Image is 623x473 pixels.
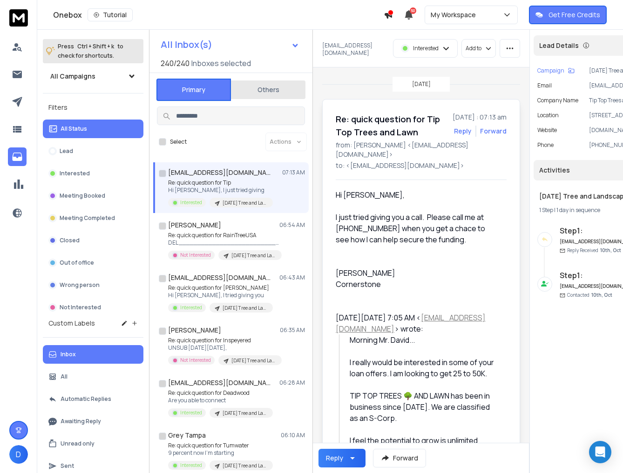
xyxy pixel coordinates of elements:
button: Wrong person [43,276,143,294]
p: Interested [60,170,90,177]
p: Not Interested [180,252,211,259]
h1: [EMAIL_ADDRESS][DOMAIN_NAME] [168,378,271,387]
p: Company Name [537,97,578,104]
p: UNSUB [DATE][DATE], [168,344,280,352]
span: Ctrl + Shift + k [76,41,115,52]
button: All Campaigns [43,67,143,86]
button: Closed [43,231,143,250]
button: Forward [373,449,426,467]
p: 06:35 AM [280,326,305,334]
p: Lead [60,147,73,155]
h1: All Inbox(s) [161,40,212,49]
p: Hi [PERSON_NAME], I just tried giving [168,187,273,194]
div: Forward [480,127,507,136]
p: 06:54 AM [279,221,305,229]
h1: [EMAIL_ADDRESS][DOMAIN_NAME] [168,273,271,282]
p: Wrong person [60,281,100,289]
p: Press to check for shortcuts. [58,42,123,60]
p: Re: quick question for RainTreeUSA [168,232,280,239]
button: Campaign [537,67,575,74]
span: 240 / 240 [161,58,190,69]
button: Reply [318,449,366,467]
button: Awaiting Reply [43,412,143,431]
span: 50 [410,7,416,14]
button: Reply [454,127,472,136]
p: Unread only [61,440,95,447]
p: Campaign [537,67,564,74]
p: Interested [180,199,202,206]
button: Automatic Replies [43,390,143,408]
h1: Grey Tampa [168,431,206,440]
p: Email [537,82,552,89]
p: 06:10 AM [281,432,305,439]
p: Re: quick question for Inspeyered [168,337,280,344]
button: All [43,367,143,386]
h3: Custom Labels [48,319,95,328]
span: 1 day in sequence [556,206,600,214]
button: Meeting Completed [43,209,143,227]
p: 06:28 AM [279,379,305,386]
p: All Status [61,125,87,133]
p: Re: quick question for Tumwater [168,442,273,449]
button: Inbox [43,345,143,364]
button: Out of office [43,253,143,272]
span: 10th, Oct [600,247,621,253]
div: Reply [326,453,343,463]
span: 10th, Oct [591,292,612,298]
h3: Filters [43,101,143,114]
p: Interested [180,409,202,416]
p: Out of office [60,259,94,266]
div: TIP TOP TREES 🌳 AND LAWN has been in business since [DATE]. We are classified as an S-Corp. [350,390,500,424]
button: Not Interested [43,298,143,317]
div: I really would be interested in some of your loan offers. I am looking to get 25 to 50K. [350,357,500,379]
div: [PERSON_NAME] Cornerstone [336,245,499,290]
h1: All Campaigns [50,72,95,81]
button: Meeting Booked [43,187,143,205]
button: Unread only [43,434,143,453]
button: Interested [43,164,143,183]
p: [DATE] Tree and Landscaping [223,305,267,312]
p: Awaiting Reply [61,418,101,425]
h1: Re: quick question for Tip Top Trees and Lawn [336,113,447,139]
h1: [EMAIL_ADDRESS][DOMAIN_NAME] [168,168,271,177]
p: DEL ____________________________ RainTreeUSA Irrigation [PHONE_NUMBER] [EMAIL_ADDRESS][DOMAIN_NAME] [168,239,280,246]
p: Not Interested [180,357,211,364]
p: Add to [466,45,481,52]
p: [DATE] Tree and Landscaping [231,252,276,259]
h1: [PERSON_NAME] [168,326,221,335]
p: Interested [180,462,202,469]
label: Select [170,138,187,146]
p: [DATE] Tree and Landscaping [231,357,276,364]
button: Get Free Credits [529,6,607,24]
div: I just tried giving you a call. Please call me at [PHONE_NUMBER] when you get a chace to see how ... [336,200,499,245]
p: Phone [537,141,554,149]
p: Reply Received [567,247,621,254]
p: Interested [413,45,439,52]
p: [DATE] Tree and Landscaping [223,410,267,417]
button: All Inbox(s) [153,35,307,54]
p: Lead Details [539,41,579,50]
div: [DATE][DATE] 7:05 AM < > wrote: [336,312,499,334]
div: I feel the potential to grow is unlimited because me specialize in quality work, reliability, and... [350,435,500,468]
p: [DATE] Tree and Landscaping [223,462,267,469]
h3: Inboxes selected [191,58,251,69]
p: All [61,373,68,380]
p: from: [PERSON_NAME] <[EMAIL_ADDRESS][DOMAIN_NAME]> [336,140,507,159]
p: to: <[EMAIL_ADDRESS][DOMAIN_NAME]> [336,161,507,170]
button: Others [231,80,305,100]
button: Tutorial [88,8,133,21]
button: D [9,445,28,464]
p: Interested [180,304,202,311]
p: Meeting Booked [60,192,105,200]
p: Not Interested [60,304,101,311]
p: Re: quick question for [PERSON_NAME] [168,284,273,292]
div: Hi [PERSON_NAME], [336,189,499,200]
p: Re: quick question for Tip [168,179,273,187]
span: 1 Step [539,206,553,214]
p: [EMAIL_ADDRESS][DOMAIN_NAME] [322,42,387,57]
p: Automatic Replies [61,395,111,403]
p: 07:13 AM [282,169,305,176]
p: Get Free Credits [549,10,600,20]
